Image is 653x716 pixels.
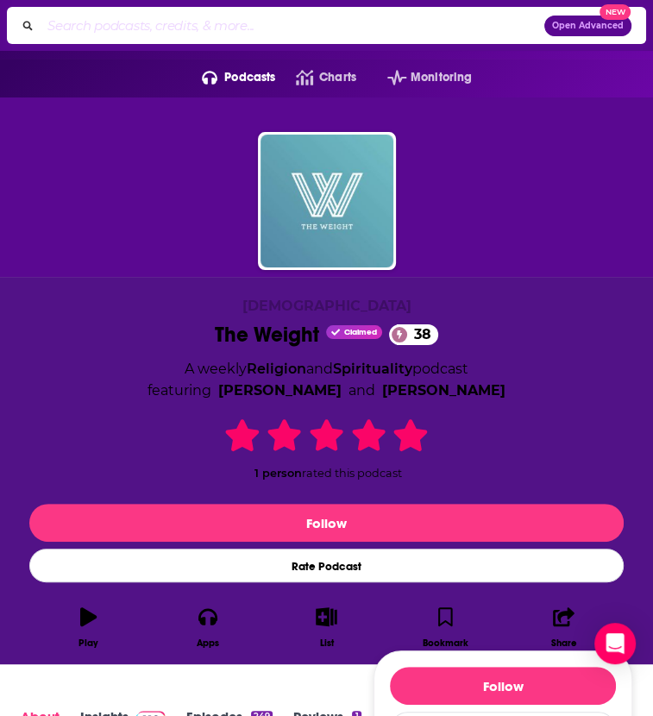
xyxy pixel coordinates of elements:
[267,596,386,659] button: List
[78,637,98,649] div: Play
[242,298,411,314] span: [DEMOGRAPHIC_DATA]
[41,12,544,40] input: Search podcasts, credits, & more...
[319,66,356,90] span: Charts
[197,637,219,649] div: Apps
[218,380,342,402] a: Eddie Rester
[386,596,505,659] button: Bookmark
[411,66,472,90] span: Monitoring
[344,330,377,336] span: Claimed
[302,467,402,480] span: rated this podcast
[198,416,456,480] div: 1 personrated this podcast
[544,16,631,36] button: Open AdvancedNew
[423,637,468,649] div: Bookmark
[261,135,393,267] img: The Weight
[390,667,616,705] button: Follow
[148,380,505,402] span: featuring
[600,4,631,21] span: New
[552,22,624,30] span: Open Advanced
[505,596,624,659] button: Share
[148,358,505,402] div: A weekly podcast
[181,64,276,91] button: open menu
[348,380,375,402] span: and
[551,637,577,649] div: Share
[389,324,438,345] a: 38
[275,64,355,91] a: Charts
[397,324,438,345] span: 38
[29,596,148,659] button: Play
[29,504,624,542] button: Follow
[254,467,302,480] span: 1 person
[333,361,412,377] a: Spirituality
[594,623,636,664] div: Open Intercom Messenger
[319,637,333,649] div: List
[148,596,267,659] button: Apps
[29,549,624,582] div: Rate Podcast
[247,361,306,377] a: Religion
[367,64,472,91] button: open menu
[224,66,275,90] span: Podcasts
[7,7,646,44] div: Search podcasts, credits, & more...
[382,380,505,402] a: Chris McAlilly
[306,361,333,377] span: and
